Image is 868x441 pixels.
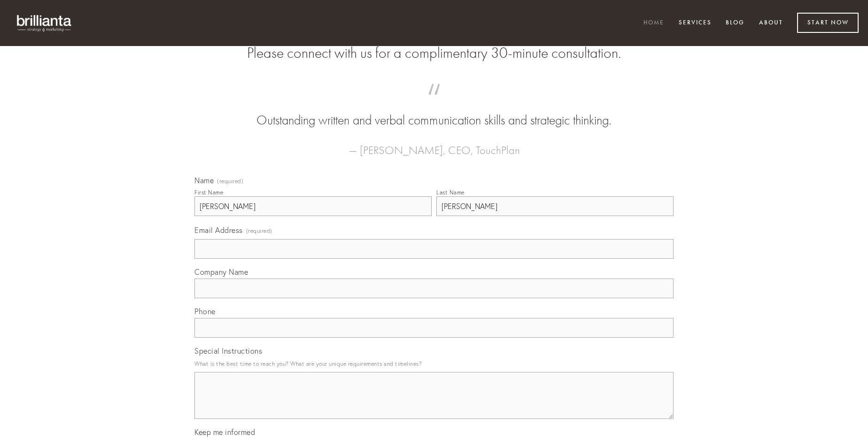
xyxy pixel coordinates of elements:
[436,189,465,196] div: Last Name
[797,13,859,33] a: Start Now
[194,346,262,356] span: Special Instructions
[753,15,789,31] a: About
[194,225,243,235] span: Email Address
[9,9,80,37] img: brillianta - research, strategy, marketing
[194,44,674,62] h2: Please connect with us for a complimentary 30-minute consultation.
[217,178,243,184] span: (required)
[194,176,214,185] span: Name
[209,93,659,111] span: “
[637,15,670,31] a: Home
[209,130,659,160] figcaption: — [PERSON_NAME], CEO, TouchPlan
[673,15,718,31] a: Services
[194,307,216,316] span: Phone
[194,427,255,437] span: Keep me informed
[246,224,272,237] span: (required)
[720,15,751,31] a: Blog
[209,93,659,130] blockquote: Outstanding written and verbal communication skills and strategic thinking.
[194,267,248,277] span: Company Name
[194,357,674,370] p: What is the best time to reach you? What are your unique requirements and timelines?
[194,189,223,196] div: First Name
